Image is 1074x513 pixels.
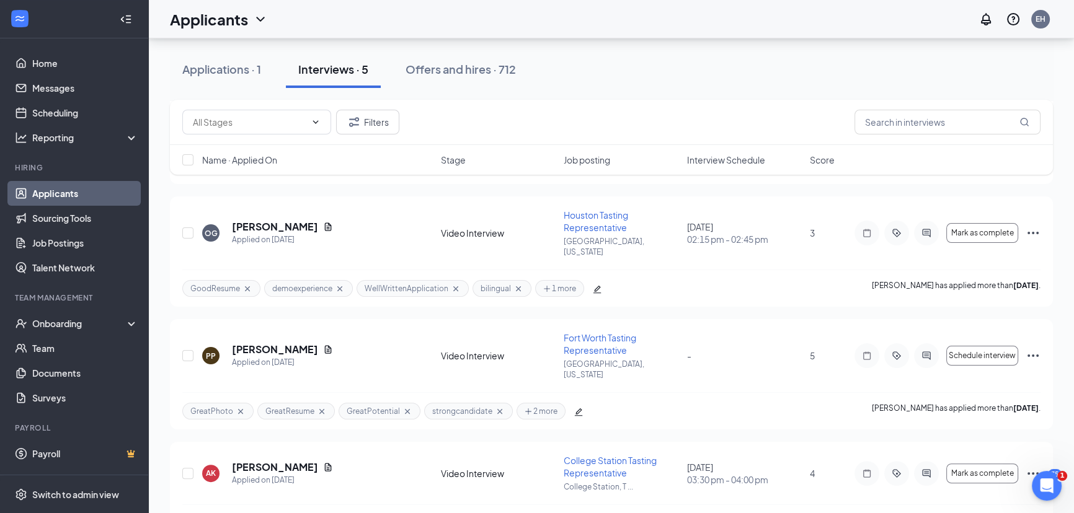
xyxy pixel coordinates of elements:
svg: Cross [402,406,412,416]
a: Surveys [32,385,138,410]
svg: QuestionInfo [1006,12,1021,27]
span: GreatPhoto [190,406,233,416]
div: 75 [1048,469,1062,480]
b: [DATE] [1013,403,1039,413]
svg: Settings [15,488,27,501]
svg: ActiveTag [889,228,904,238]
svg: ActiveChat [919,228,934,238]
div: EH [1036,14,1045,24]
svg: Cross [513,284,523,294]
svg: MagnifyingGlass [1019,117,1029,127]
span: Score [810,154,835,166]
span: edit [574,408,583,416]
span: Name · Applied On [202,154,277,166]
svg: Ellipses [1026,466,1041,481]
a: Sourcing Tools [32,206,138,230]
span: 2 more [525,406,557,416]
span: strongcandidate [432,406,492,416]
span: GoodResume [190,283,240,294]
span: edit [593,285,601,294]
a: PayrollCrown [32,441,138,466]
span: plus [525,408,532,415]
span: 1 more [543,284,576,293]
div: Switch to admin view [32,488,119,501]
svg: Filter [347,115,362,129]
span: Stage [441,154,466,166]
h1: Applicants [170,9,248,30]
svg: Note [859,351,874,361]
svg: Notifications [979,12,993,27]
span: bilingual [481,283,511,294]
svg: Document [323,462,333,472]
a: Job Postings [32,230,138,255]
svg: ChevronDown [253,12,268,27]
svg: ActiveChat [919,351,934,361]
span: GreatPotential [347,406,400,416]
svg: Document [323,344,333,354]
svg: Cross [335,284,345,294]
div: PP [206,351,216,361]
span: Fort Worth Tasting Representative [564,332,636,356]
div: Hiring [15,162,136,173]
div: Applied on [DATE] [232,234,333,246]
div: [DATE] [687,461,802,486]
div: Reporting [32,131,139,144]
svg: WorkstreamLogo [14,12,26,25]
span: - [687,350,691,361]
svg: ActiveTag [889,351,904,361]
iframe: Intercom live chat [1032,471,1062,501]
span: 02:15 pm - 02:45 pm [687,233,802,245]
div: OG [205,228,218,239]
div: Video Interview [441,349,556,362]
span: 4 [810,468,815,479]
span: 5 [810,350,815,361]
p: College Station, T ... [564,481,679,492]
svg: ActiveChat [919,468,934,478]
svg: ActiveTag [889,468,904,478]
a: Documents [32,361,138,385]
svg: Collapse [120,13,132,25]
div: Video Interview [441,467,556,480]
svg: Cross [495,406,505,416]
span: Mark as complete [951,469,1013,478]
a: Scheduling [32,100,138,125]
div: Onboarding [32,317,128,330]
span: Mark as complete [951,229,1013,237]
svg: ChevronDown [311,117,321,127]
p: [PERSON_NAME] has applied more than . [872,280,1041,297]
div: Payroll [15,423,136,433]
input: Search in interviews [854,110,1041,134]
svg: Cross [451,284,461,294]
span: demoexperience [272,283,332,294]
div: [DATE] [687,221,802,245]
a: Team [32,336,138,361]
span: 3 [810,227,815,239]
p: [PERSON_NAME] has applied more than . [872,403,1041,419]
p: [GEOGRAPHIC_DATA], [US_STATE] [564,236,679,257]
a: Messages [32,76,138,100]
svg: Cross [317,406,327,416]
span: WellWrittenApplication [365,283,448,294]
h5: [PERSON_NAME] [232,460,318,474]
a: Home [32,51,138,76]
div: Applied on [DATE] [232,474,333,486]
a: Talent Network [32,255,138,280]
div: Applied on [DATE] [232,356,333,369]
svg: Analysis [15,131,27,144]
span: Schedule interview [949,351,1016,360]
span: 1 [1057,471,1067,481]
svg: Note [859,228,874,238]
button: Schedule interview [946,346,1018,366]
a: Applicants [32,181,138,206]
span: 03:30 pm - 04:00 pm [687,473,802,486]
p: [GEOGRAPHIC_DATA], [US_STATE] [564,359,679,380]
div: Offers and hires · 712 [406,61,516,77]
button: Filter Filters [336,110,399,134]
button: Mark as complete [946,463,1018,483]
svg: Cross [236,406,246,416]
span: Job posting [564,154,610,166]
svg: Note [859,468,874,478]
h5: [PERSON_NAME] [232,343,318,356]
svg: Cross [242,284,252,294]
span: Houston Tasting Representative [564,209,628,233]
